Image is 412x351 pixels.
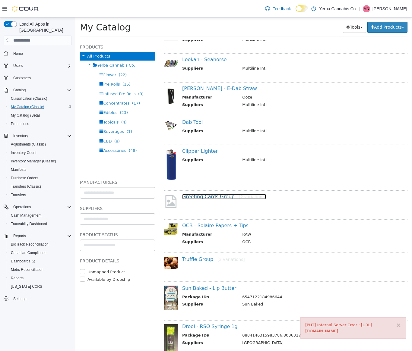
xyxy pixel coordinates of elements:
[11,259,35,264] span: Dashboards
[89,268,102,293] img: 150
[8,283,72,290] span: Washington CCRS
[1,232,74,240] button: Reports
[11,132,30,139] button: Inventory
[1,86,74,94] button: Catalog
[162,111,329,118] td: Multiline Int'l
[89,39,102,52] img: 150
[11,96,47,101] span: Classification (Classic)
[8,112,72,119] span: My Catalog (Beta)
[107,315,162,322] th: Package IDs
[8,249,49,256] a: Canadian Compliance
[11,49,72,57] span: Home
[5,5,55,15] span: My Catalog
[320,305,326,311] button: ×
[89,239,102,252] img: 150
[6,111,74,120] button: My Catalog (Beta)
[11,132,72,139] span: Inventory
[8,166,72,173] span: Manifests
[4,46,72,319] nav: Complex example
[263,3,293,15] a: Feedback
[296,5,308,12] input: Dark Mode
[107,277,162,284] th: Package IDs
[107,131,142,136] a: Clipper Lighter
[8,158,72,165] span: Inventory Manager (Classic)
[47,64,55,69] span: (15)
[11,250,46,255] span: Canadian Compliance
[6,140,74,149] button: Adjustments (Classic)
[363,5,370,12] div: Michael Nezi
[8,141,48,148] a: Adjustments (Classic)
[13,205,31,209] span: Operations
[162,315,329,322] td: 0884146315983786,8036317841115694
[28,102,43,107] span: Topicals
[6,220,74,228] button: Traceabilty Dashboard
[8,141,72,148] span: Adjustments (Classic)
[8,191,28,199] a: Transfers
[8,174,72,182] span: Purchase Orders
[6,274,74,282] button: Reports
[6,265,74,274] button: Metrc Reconciliation
[8,120,72,127] span: Promotions
[11,295,72,302] span: Settings
[6,249,74,257] button: Canadian Compliance
[162,284,329,291] td: Sun Baked
[11,159,56,164] span: Inventory Manager (Classic)
[319,5,357,12] p: Yerba Cannabis Co.
[11,295,29,302] a: Settings
[11,276,24,280] span: Reports
[11,252,50,258] label: Unmapped Product
[359,5,360,12] p: |
[8,258,72,265] span: Dashboards
[6,240,74,249] button: BioTrack Reconciliation
[8,174,41,182] a: Purchase Orders
[8,283,45,290] a: [US_STATE] CCRS
[46,102,51,107] span: (4)
[6,211,74,220] button: Cash Management
[8,241,51,248] a: BioTrack Reconciliation
[162,48,329,55] td: Multiline Int'l
[57,83,65,88] span: (17)
[162,322,329,330] td: [GEOGRAPHIC_DATA]
[107,19,162,27] th: Suppliers
[1,74,74,82] button: Customers
[89,177,102,191] img: missing-image.png
[107,176,191,182] a: Greeting Cards Group[2 variations]
[8,103,72,111] span: My Catalog (Classic)
[6,149,74,157] button: Inventory Count
[12,36,35,41] span: All Products
[8,95,50,102] a: Classification (Classic)
[11,113,40,118] span: My Catalog (Beta)
[8,166,29,173] a: Manifests
[28,93,42,97] span: Edibles
[28,112,49,116] span: Beverages
[28,74,60,79] span: Infused Pre Rolls
[13,63,23,68] span: Users
[6,191,74,199] button: Transfers
[162,77,329,84] td: Ooze
[162,277,329,284] td: 6547122184986644
[268,4,291,15] button: Tools
[107,77,162,84] th: Manufacturer
[28,83,54,88] span: Concentrates
[8,120,32,127] a: Promotions
[11,267,43,272] span: Metrc Reconciliation
[11,74,72,82] span: Customers
[11,74,33,82] a: Customers
[8,249,72,256] span: Canadian Compliance
[12,6,39,12] img: Cova
[11,121,29,126] span: Promotions
[13,76,31,80] span: Customers
[107,102,127,108] a: Dab Tool
[8,212,72,219] span: Cash Management
[107,284,162,291] th: Suppliers
[5,187,80,195] h5: Suppliers
[11,232,72,240] span: Reports
[162,221,329,229] td: OCB
[1,61,74,70] button: Users
[272,6,291,12] span: Feedback
[107,84,162,92] th: Suppliers
[8,274,26,282] a: Reports
[51,112,57,116] span: (1)
[13,233,26,238] span: Reports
